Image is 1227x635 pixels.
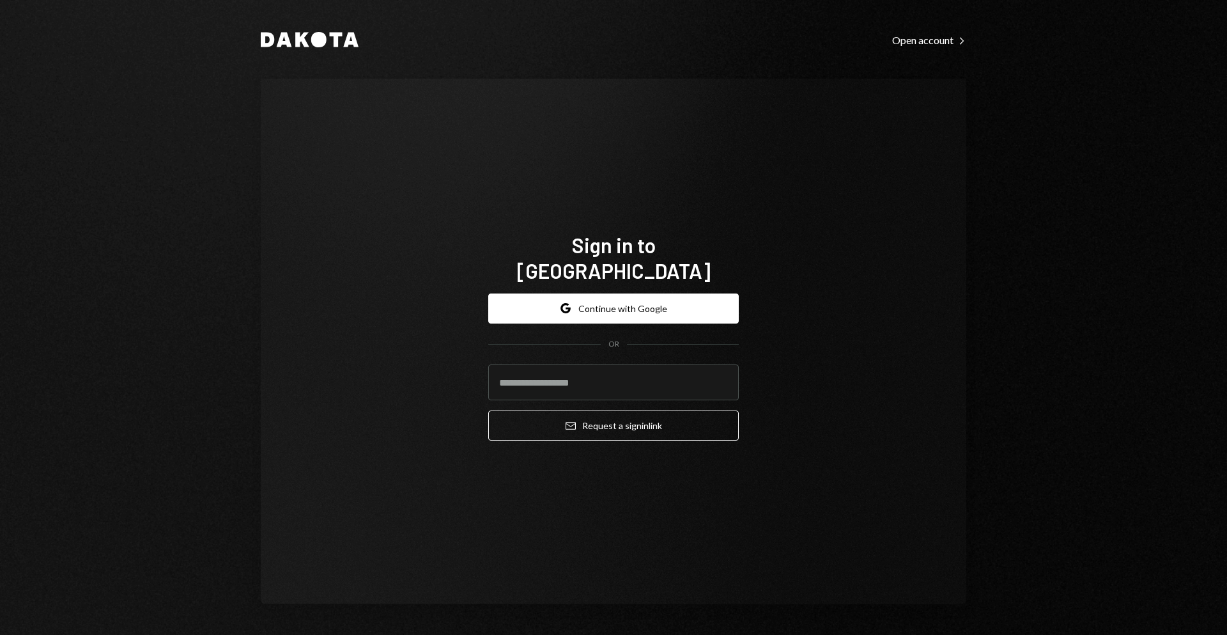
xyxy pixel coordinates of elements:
h1: Sign in to [GEOGRAPHIC_DATA] [488,232,739,283]
div: Open account [892,34,966,47]
button: Continue with Google [488,294,739,324]
a: Open account [892,33,966,47]
button: Request a signinlink [488,411,739,441]
div: OR [608,339,619,350]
